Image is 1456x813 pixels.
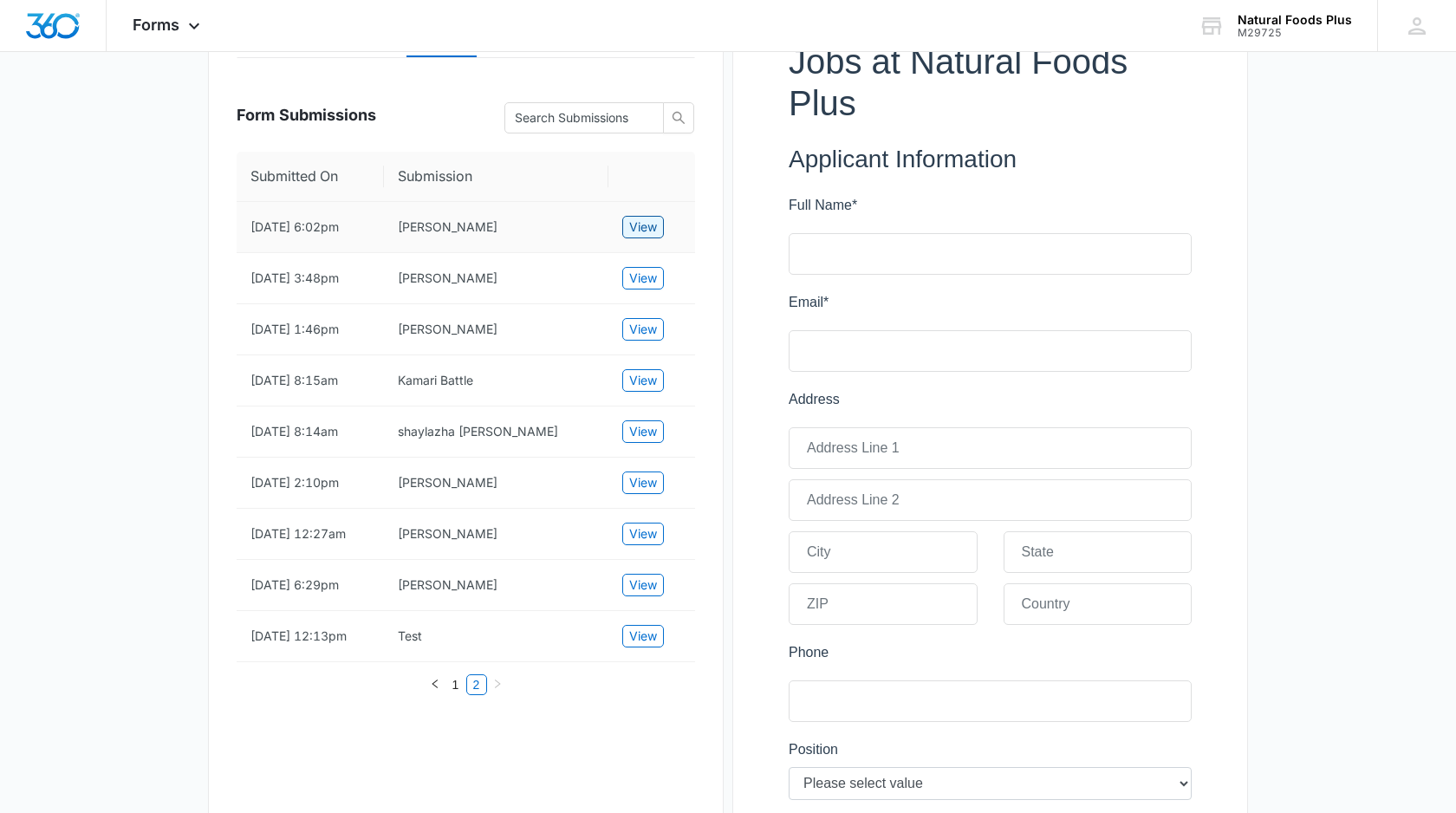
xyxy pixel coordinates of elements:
td: [DATE] 12:13pm [237,611,384,662]
td: [DATE] 8:15am [237,355,384,406]
span: View [629,627,657,646]
button: View [622,574,664,596]
button: View [622,318,664,341]
button: search [663,102,694,133]
li: Next Page [487,674,508,695]
span: View [629,422,657,441]
span: Submitted On [250,166,357,187]
button: View [622,216,664,238]
span: View [629,320,657,339]
td: [DATE] 6:29pm [237,560,384,611]
td: SHAMENE' JACKSON [384,560,608,611]
button: View [622,369,664,392]
td: Bryan Ross [384,202,608,253]
span: left [430,679,440,689]
td: [DATE] 8:14am [237,406,384,458]
span: search [664,111,693,125]
span: View [629,269,657,288]
a: 2 [467,675,486,694]
td: [DATE] 6:02pm [237,202,384,253]
td: [DATE] 12:27am [237,509,384,560]
button: View [622,523,664,545]
span: View [629,473,657,492]
td: [DATE] 1:46pm [237,304,384,355]
input: Country [215,543,404,584]
td: [DATE] 3:48pm [237,253,384,304]
button: View [622,267,664,289]
td: bryce tracy [384,253,608,304]
td: Kamari Battle [384,355,608,406]
span: View [629,371,657,390]
span: View [629,218,657,237]
div: account name [1238,13,1352,27]
span: Forms [133,16,179,34]
span: right [492,679,503,689]
td: [DATE] 2:10pm [237,458,384,509]
button: View [622,625,664,647]
li: 2 [466,674,487,695]
span: View [629,524,657,543]
li: 1 [445,674,466,695]
button: right [487,674,508,695]
a: 1 [446,675,465,694]
input: Search Submissions [515,108,640,127]
th: Submitted On [237,152,384,202]
div: account id [1238,27,1352,39]
td: Test [384,611,608,662]
button: View [622,420,664,443]
button: View [622,472,664,494]
th: Submission [384,152,608,202]
td: Jodius Winston [384,458,608,509]
td: shaylazha schmalstig [384,406,608,458]
span: View [629,576,657,595]
span: Form Submissions [237,103,376,127]
button: left [425,674,445,695]
input: State [215,491,404,532]
td: Tavion T. Adams-West [384,509,608,560]
li: Previous Page [425,674,445,695]
td: Morgan Muhammad [384,304,608,355]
